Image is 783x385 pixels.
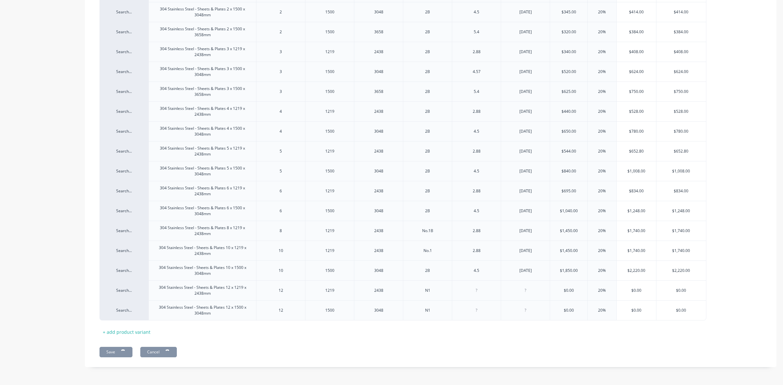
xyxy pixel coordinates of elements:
[362,227,395,235] div: 2438
[265,147,297,155] div: 5
[617,64,656,80] div: $624.00
[314,67,346,76] div: 1500
[100,81,706,101] div: Search...304 Stainless Steel - Sheets & Plates 3 x 1500 x 3658mm3150036582B5.4[DATE]$625.0020%$75...
[100,260,706,280] div: Search...304 Stainless Steel - Sheets & Plates 10 x 1500 x 3048mm10150030482B4.5[DATE]$1,850.0020...
[617,103,656,120] div: $528.00
[550,4,587,20] div: $345.00
[550,83,587,100] div: $625.00
[106,288,142,293] div: Search...
[656,4,706,20] div: $414.00
[106,208,142,214] div: Search...
[100,347,132,357] button: Save
[151,104,253,119] div: 304 Stainless Steel - Sheets & Plates 4 x 1219 x 2438mm
[460,246,493,255] div: 2.88
[460,8,493,16] div: 4.5
[586,4,618,20] div: 20%
[314,227,346,235] div: 1219
[362,306,395,315] div: 3048
[106,49,142,55] div: Search...
[617,163,656,179] div: $1,008.00
[100,241,706,260] div: Search...304 Stainless Steel - Sheets & Plates 10 x 1219 x 2438mm1012192438No.12.88[DATE]$1,450.0...
[265,167,297,175] div: 5
[265,67,297,76] div: 3
[314,147,346,155] div: 1219
[509,187,542,195] div: [DATE]
[265,286,297,295] div: 12
[656,163,706,179] div: $1,008.00
[314,107,346,116] div: 1219
[106,9,142,15] div: Search...
[550,163,587,179] div: $840.00
[314,266,346,275] div: 1500
[586,282,618,299] div: 20%
[100,161,706,181] div: Search...304 Stainless Steel - Sheets & Plates 5 x 1500 x 3048mm5150030482B4.5[DATE]$840.0020%$1,...
[362,28,395,36] div: 3658
[509,8,542,16] div: [DATE]
[509,266,542,275] div: [DATE]
[314,286,346,295] div: 1219
[617,44,656,60] div: $408.00
[362,286,395,295] div: 2438
[550,183,587,199] div: $695.00
[140,347,177,357] button: Cancel
[106,168,142,174] div: Search...
[586,183,618,199] div: 20%
[460,266,493,275] div: 4.5
[550,24,587,40] div: $320.00
[586,302,618,318] div: 20%
[586,143,618,159] div: 20%
[586,83,618,100] div: 20%
[460,67,493,76] div: 4.57
[151,84,253,99] div: 304 Stainless Steel - Sheets & Plates 3 x 1500 x 3658mm
[509,87,542,96] div: [DATE]
[265,227,297,235] div: 8
[586,44,618,60] div: 20%
[100,141,706,161] div: Search...304 Stainless Steel - Sheets & Plates 5 x 1219 x 2438mm5121924382B2.88[DATE]$544.0020%$6...
[617,282,656,299] div: $0.00
[362,147,395,155] div: 2438
[265,8,297,16] div: 2
[151,124,253,139] div: 304 Stainless Steel - Sheets & Plates 4 x 1500 x 3048mm
[460,48,493,56] div: 2.88
[106,29,142,35] div: Search...
[411,28,444,36] div: 2B
[100,181,706,201] div: Search...304 Stainless Steel - Sheets & Plates 6 x 1219 x 2438mm6121924382B2.88[DATE]$695.0020%$8...
[411,207,444,215] div: 2B
[460,28,493,36] div: 5.4
[362,87,395,96] div: 3658
[460,187,493,195] div: 2.88
[151,263,253,278] div: 304 Stainless Steel - Sheets & Plates 10 x 1500 x 3048mm
[550,262,587,279] div: $1,850.00
[460,127,493,136] div: 4.5
[656,64,706,80] div: $624.00
[656,123,706,140] div: $780.00
[106,109,142,114] div: Search...
[151,224,253,238] div: 304 Stainless Steel - Sheets & Plates 8 x 1219 x 2438mm
[100,2,706,22] div: Search...304 Stainless Steel - Sheets & Plates 2 x 1500 x 3048mm2150030482B4.5[DATE]$345.0020%$41...
[656,83,706,100] div: $750.00
[314,167,346,175] div: 1500
[617,83,656,100] div: $750.00
[106,307,142,313] div: Search...
[151,303,253,318] div: 304 Stainless Steel - Sheets & Plates 12 x 1500 x 3048mm
[411,246,444,255] div: No.1
[550,44,587,60] div: $340.00
[151,184,253,198] div: 304 Stainless Steel - Sheets & Plates 6 x 1219 x 2438mm
[100,280,706,300] div: Search...304 Stainless Steel - Sheets & Plates 12 x 1219 x 2438mm1212192438N1$0.0020%$0.00$0.00
[314,207,346,215] div: 1500
[509,127,542,136] div: [DATE]
[265,207,297,215] div: 6
[151,25,253,39] div: 304 Stainless Steel - Sheets & Plates 2 x 1500 x 3658mm
[411,266,444,275] div: 2B
[586,24,618,40] div: 20%
[265,87,297,96] div: 3
[314,8,346,16] div: 1500
[411,306,444,315] div: N1
[314,187,346,195] div: 1219
[106,268,142,274] div: Search...
[265,306,297,315] div: 12
[656,282,706,299] div: $0.00
[656,183,706,199] div: $834.00
[460,147,493,155] div: 2.88
[586,262,618,279] div: 20%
